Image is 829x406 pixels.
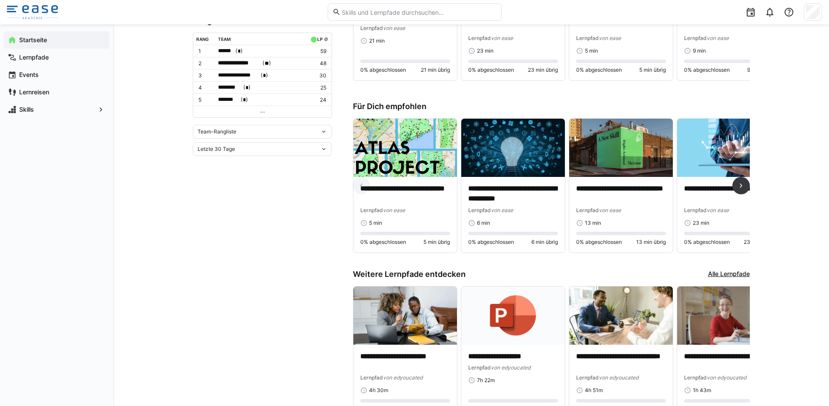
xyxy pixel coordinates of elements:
[599,207,621,213] span: von ease
[353,119,457,177] img: image
[353,102,750,111] h3: Für Dich empfohlen
[468,239,514,246] span: 0% abgeschlossen
[708,270,750,279] a: Alle Lernpfade
[636,239,666,246] span: 13 min übrig
[360,25,383,31] span: Lernpfad
[341,8,497,16] input: Skills und Lernpfade durchsuchen…
[744,239,774,246] span: 23 min übrig
[198,97,211,103] p: 5
[576,374,599,381] span: Lernpfad
[198,60,211,67] p: 2
[684,239,730,246] span: 0% abgeschlossen
[196,37,209,42] div: Rang
[468,67,514,73] span: 0% abgeschlossen
[369,387,388,394] span: 4h 30m
[693,220,709,226] span: 23 min
[309,60,326,67] p: 48
[461,286,565,345] img: image
[235,47,243,56] span: ( )
[198,48,211,55] p: 1
[576,67,622,73] span: 0% abgeschlossen
[468,207,491,213] span: Lernpfad
[477,220,490,226] span: 6 min
[576,207,599,213] span: Lernpfad
[383,25,405,31] span: von ease
[421,67,450,73] span: 21 min übrig
[353,270,466,279] h3: Weitere Lernpfade entdecken
[261,71,268,80] span: ( )
[677,286,781,345] img: image
[309,48,326,55] p: 59
[383,207,405,213] span: von ease
[317,37,322,42] div: LP
[477,47,493,54] span: 23 min
[360,239,406,246] span: 0% abgeschlossen
[585,387,603,394] span: 4h 51m
[369,220,382,226] span: 5 min
[309,97,326,103] p: 24
[684,35,707,41] span: Lernpfad
[383,374,423,381] span: von edyoucated
[531,239,558,246] span: 6 min übrig
[198,84,211,91] p: 4
[423,239,450,246] span: 5 min übrig
[241,95,248,104] span: ( )
[461,119,565,177] img: image
[309,72,326,79] p: 30
[576,35,599,41] span: Lernpfad
[360,207,383,213] span: Lernpfad
[585,47,598,54] span: 5 min
[707,35,729,41] span: von ease
[569,119,673,177] img: image
[243,83,251,92] span: ( )
[491,35,513,41] span: von ease
[707,207,729,213] span: von ease
[477,377,495,384] span: 7h 22m
[677,119,781,177] img: image
[369,37,385,44] span: 21 min
[468,364,491,371] span: Lernpfad
[693,47,706,54] span: 9 min
[198,72,211,79] p: 3
[576,239,622,246] span: 0% abgeschlossen
[599,35,621,41] span: von ease
[353,286,457,345] img: image
[468,35,491,41] span: Lernpfad
[360,374,383,381] span: Lernpfad
[360,67,406,73] span: 0% abgeschlossen
[599,374,638,381] span: von edyoucated
[684,207,707,213] span: Lernpfad
[218,37,231,42] div: Team
[262,59,271,68] span: ( )
[569,286,673,345] img: image
[198,146,235,153] span: Letzte 30 Tage
[491,364,530,371] span: von edyoucated
[684,374,707,381] span: Lernpfad
[693,387,711,394] span: 1h 43m
[747,67,774,73] span: 9 min übrig
[707,374,746,381] span: von edyoucated
[491,207,513,213] span: von ease
[639,67,666,73] span: 5 min übrig
[684,67,730,73] span: 0% abgeschlossen
[528,67,558,73] span: 23 min übrig
[198,128,236,135] span: Team-Rangliste
[324,35,328,42] a: ø
[309,84,326,91] p: 25
[585,220,601,226] span: 13 min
